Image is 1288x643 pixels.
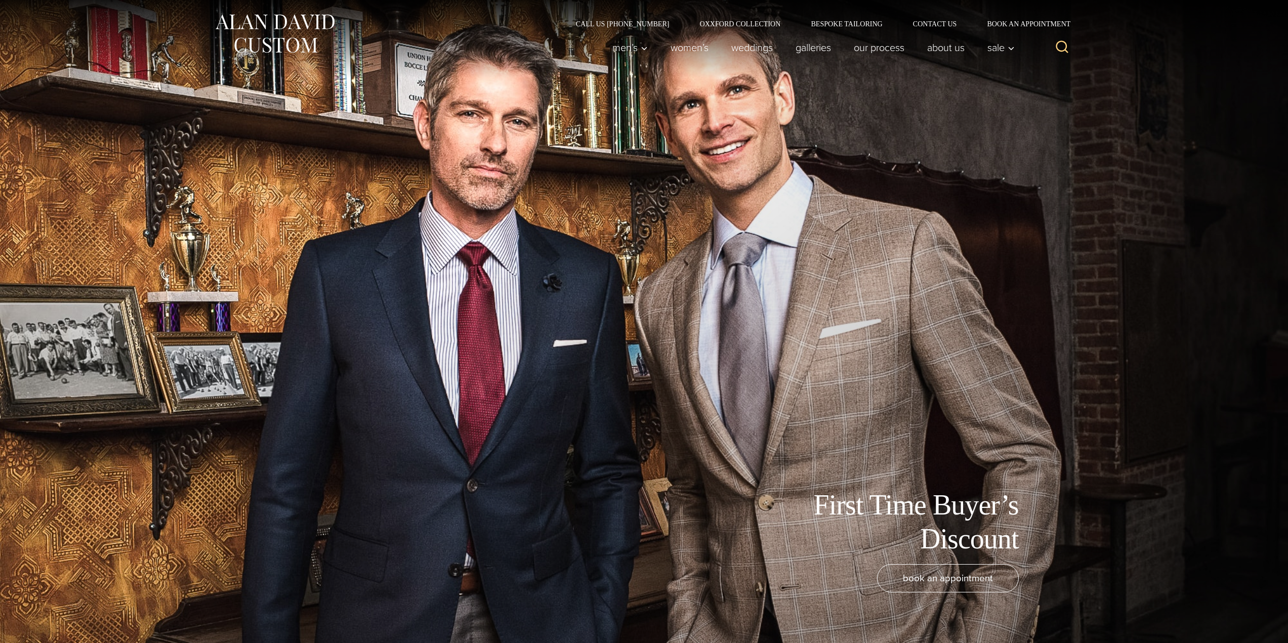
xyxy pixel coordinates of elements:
[916,37,976,58] a: About Us
[972,20,1074,27] a: Book an Appointment
[784,37,842,58] a: Galleries
[659,37,720,58] a: Women’s
[601,37,1020,58] nav: Primary Navigation
[796,20,897,27] a: Bespoke Tailoring
[898,20,972,27] a: Contact Us
[561,20,685,27] a: Call Us [PHONE_NUMBER]
[561,20,1074,27] nav: Secondary Navigation
[877,564,1019,592] a: book an appointment
[1050,35,1074,60] button: View Search Form
[903,571,993,585] span: book an appointment
[791,488,1019,556] h1: First Time Buyer’s Discount
[214,11,336,56] img: Alan David Custom
[987,42,1015,53] span: Sale
[842,37,916,58] a: Our Process
[720,37,784,58] a: weddings
[612,42,648,53] span: Men’s
[684,20,796,27] a: Oxxford Collection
